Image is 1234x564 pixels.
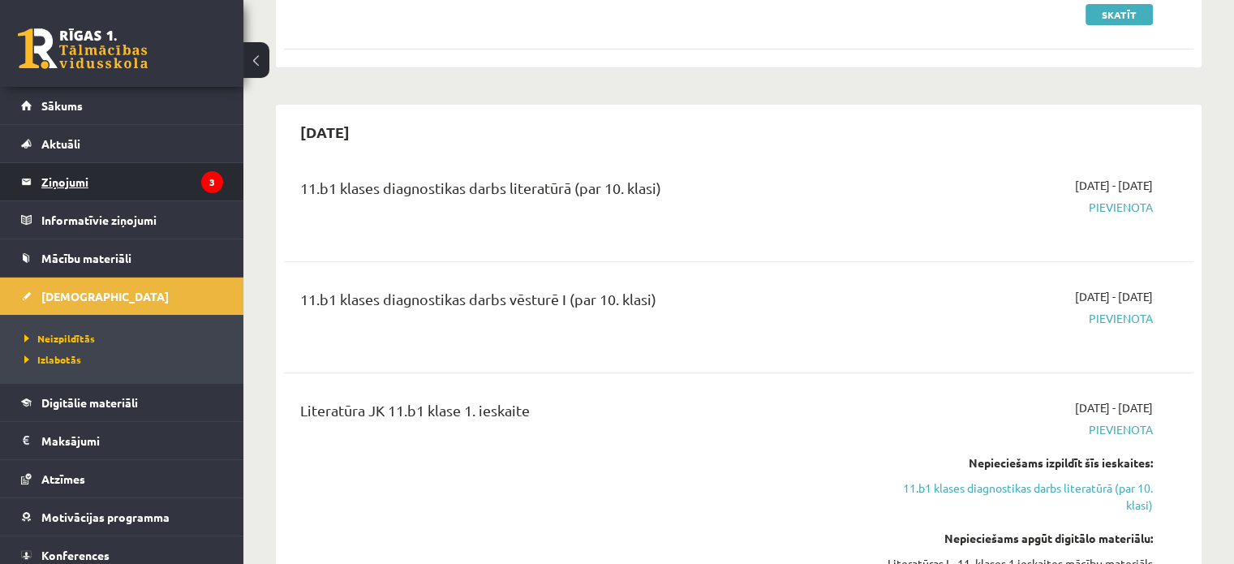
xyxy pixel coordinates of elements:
[41,548,110,562] span: Konferences
[41,201,223,239] legend: Informatīvie ziņojumi
[41,471,85,486] span: Atzīmes
[21,125,223,162] a: Aktuāli
[885,530,1153,547] div: Nepieciešams apgūt digitālo materiālu:
[885,454,1153,471] div: Nepieciešams izpildīt šīs ieskaites:
[885,310,1153,327] span: Pievienota
[21,278,223,315] a: [DEMOGRAPHIC_DATA]
[300,399,861,429] div: Literatūra JK 11.b1 klase 1. ieskaite
[41,510,170,524] span: Motivācijas programma
[885,480,1153,514] a: 11.b1 klases diagnostikas darbs literatūrā (par 10. klasi)
[21,201,223,239] a: Informatīvie ziņojumi
[41,163,223,200] legend: Ziņojumi
[21,239,223,277] a: Mācību materiāli
[24,353,81,366] span: Izlabotās
[300,177,861,207] div: 11.b1 klases diagnostikas darbs literatūrā (par 10. klasi)
[41,422,223,459] legend: Maksājumi
[885,421,1153,438] span: Pievienota
[1075,288,1153,305] span: [DATE] - [DATE]
[21,422,223,459] a: Maksājumi
[21,384,223,421] a: Digitālie materiāli
[300,288,861,318] div: 11.b1 klases diagnostikas darbs vēsturē I (par 10. klasi)
[284,113,366,151] h2: [DATE]
[1086,4,1153,25] a: Skatīt
[21,498,223,536] a: Motivācijas programma
[21,460,223,497] a: Atzīmes
[1075,399,1153,416] span: [DATE] - [DATE]
[885,199,1153,216] span: Pievienota
[201,171,223,193] i: 3
[24,352,227,367] a: Izlabotās
[24,331,227,346] a: Neizpildītās
[41,289,169,304] span: [DEMOGRAPHIC_DATA]
[41,395,138,410] span: Digitālie materiāli
[24,332,95,345] span: Neizpildītās
[1075,177,1153,194] span: [DATE] - [DATE]
[21,87,223,124] a: Sākums
[41,251,131,265] span: Mācību materiāli
[41,136,80,151] span: Aktuāli
[18,28,148,69] a: Rīgas 1. Tālmācības vidusskola
[41,98,83,113] span: Sākums
[21,163,223,200] a: Ziņojumi3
